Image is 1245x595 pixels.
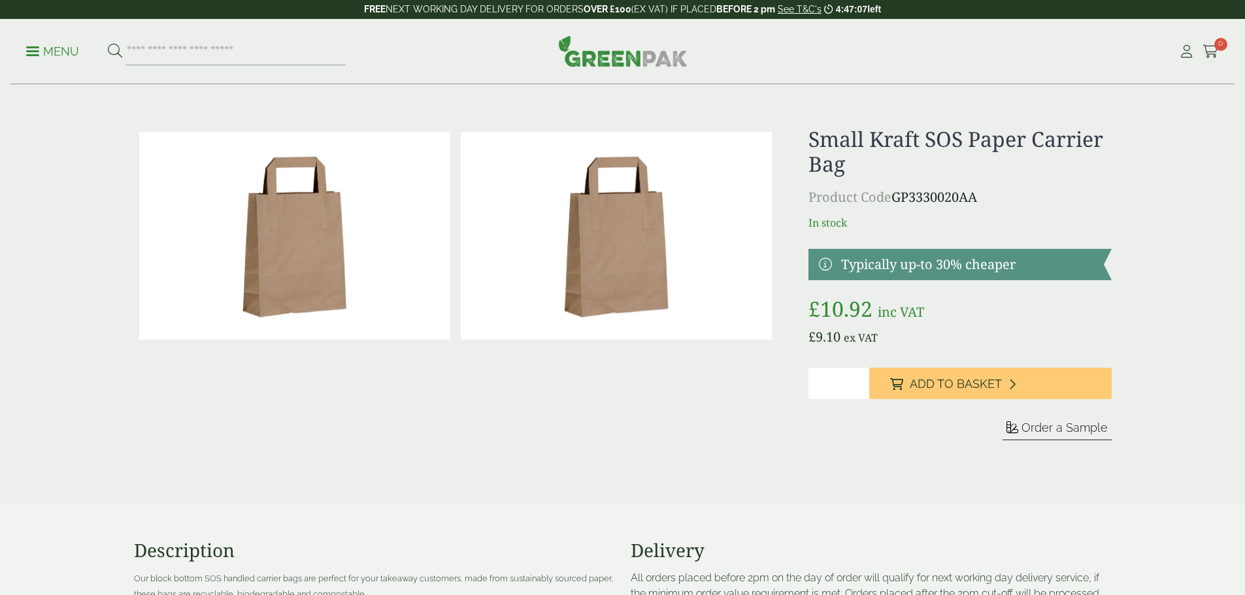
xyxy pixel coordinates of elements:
a: 0 [1203,42,1219,61]
h1: Small Kraft SOS Paper Carrier Bag [808,127,1111,177]
strong: FREE [364,4,386,14]
p: Menu [26,44,79,59]
strong: BEFORE 2 pm [716,4,775,14]
h3: Description [134,539,615,562]
button: Order a Sample [1003,420,1112,440]
span: Product Code [808,188,891,206]
img: Small Kraft SOS Paper Carrier Bag 0 [139,132,450,340]
p: In stock [808,215,1111,231]
i: My Account [1178,45,1195,58]
bdi: 10.92 [808,295,872,323]
h3: Delivery [631,539,1112,562]
span: £ [808,295,820,323]
span: £ [808,328,816,346]
img: Small Kraft SOS Paper Carrier Bag Full Case 0 [461,132,772,340]
span: Add to Basket [910,377,1002,391]
span: 4:47:07 [836,4,867,14]
span: inc VAT [878,303,924,321]
span: Order a Sample [1021,421,1108,434]
button: Add to Basket [869,368,1112,399]
span: 0 [1214,38,1227,51]
strong: OVER £100 [584,4,631,14]
img: GreenPak Supplies [558,35,688,67]
span: left [867,4,881,14]
a: See T&C's [778,4,822,14]
a: Menu [26,44,79,57]
bdi: 9.10 [808,328,840,346]
i: Cart [1203,45,1219,58]
span: ex VAT [844,330,878,345]
p: GP3330020AA [808,187,1111,207]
